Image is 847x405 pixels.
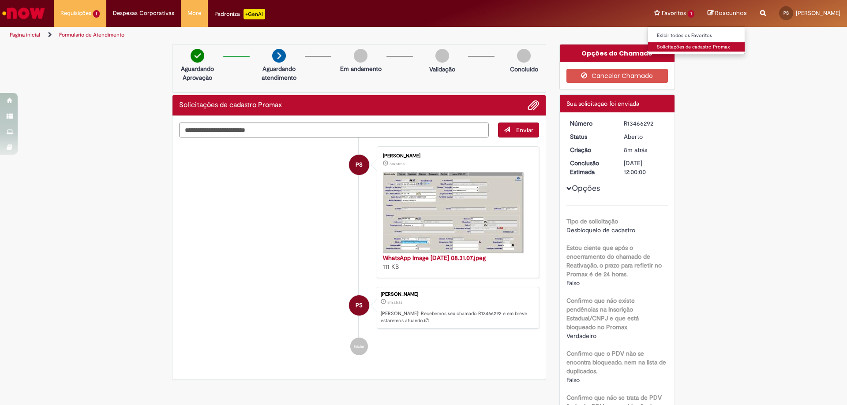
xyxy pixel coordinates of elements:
span: Falso [566,376,580,384]
span: 1 [93,10,100,18]
span: Sua solicitação foi enviada [566,100,639,108]
img: check-circle-green.png [191,49,204,63]
time: 01/09/2025 08:37:34 [390,161,405,167]
button: Adicionar anexos [528,100,539,111]
span: Desbloqueio de cadastro [566,226,635,234]
a: Rascunhos [708,9,747,18]
div: Aberto [624,132,665,141]
span: Requisições [60,9,91,18]
div: PauloSergio Sanabio [349,155,369,175]
div: 111 KB [383,253,530,271]
time: 01/09/2025 08:37:38 [624,146,647,154]
button: Cancelar Chamado [566,69,668,83]
p: Aguardando Aprovação [176,64,219,82]
p: Concluído [510,65,538,74]
a: WhatsApp Image [DATE] 08.31.07.jpeg [383,254,486,262]
img: arrow-next.png [272,49,286,63]
span: [PERSON_NAME] [796,9,840,17]
span: 1 [688,10,694,18]
span: PS [783,10,789,16]
dt: Criação [563,145,618,154]
span: Enviar [516,126,533,134]
p: Validação [429,65,455,74]
span: Favoritos [662,9,686,18]
div: R13466292 [624,119,665,128]
div: Opções do Chamado [560,45,675,62]
b: Estou ciente que após o encerramento do chamado de Reativação, o prazo para refletir no Promax é ... [566,244,662,278]
div: [PERSON_NAME] [381,292,534,297]
ul: Histórico de tíquete [179,137,539,364]
p: +GenAi [244,9,265,19]
li: PauloSergio Sanabio [179,287,539,329]
div: 01/09/2025 08:37:38 [624,145,665,154]
a: Exibir todos os Favoritos [648,31,745,41]
a: Solicitações de cadastro Promax [648,42,745,52]
img: img-circle-grey.png [517,49,531,63]
dt: Número [563,119,618,128]
img: img-circle-grey.png [354,49,367,63]
p: [PERSON_NAME]! Recebemos seu chamado R13466292 e em breve estaremos atuando. [381,310,534,324]
a: Formulário de Atendimento [59,31,124,38]
img: img-circle-grey.png [435,49,449,63]
span: 8m atrás [390,161,405,167]
span: 8m atrás [624,146,647,154]
dt: Conclusão Estimada [563,159,618,176]
div: PauloSergio Sanabio [349,295,369,316]
dt: Status [563,132,618,141]
p: Aguardando atendimento [258,64,300,82]
span: Despesas Corporativas [113,9,174,18]
button: Enviar [498,123,539,137]
b: Tipo de solicitação [566,217,618,225]
time: 01/09/2025 08:37:38 [387,300,402,305]
p: Em andamento [340,64,382,73]
span: Falso [566,279,580,287]
div: Padroniza [214,9,265,19]
ul: Favoritos [648,26,745,54]
div: [PERSON_NAME] [383,153,530,159]
ul: Trilhas de página [7,27,558,43]
span: PS [356,154,363,175]
span: PS [356,295,363,316]
img: ServiceNow [1,4,46,22]
h2: Solicitações de cadastro Promax Histórico de tíquete [179,101,282,109]
span: Rascunhos [715,9,747,17]
b: Confirmo que não existe pendências na Inscrição Estadual/CNPJ e que está bloqueado no Promax [566,297,639,331]
div: [DATE] 12:00:00 [624,159,665,176]
a: Página inicial [10,31,40,38]
b: Confirmo que o PDV não se encontra bloqueado, nem na lista de duplicados. [566,349,666,375]
span: More [187,9,201,18]
textarea: Digite sua mensagem aqui... [179,123,489,137]
span: Verdadeiro [566,332,596,340]
span: 8m atrás [387,300,402,305]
